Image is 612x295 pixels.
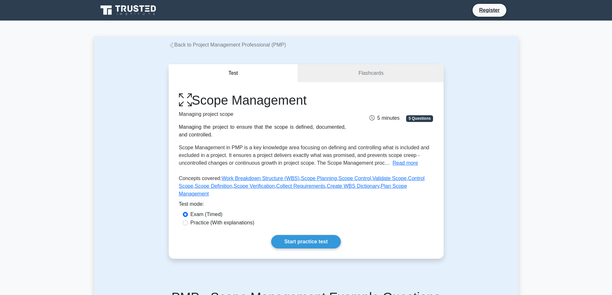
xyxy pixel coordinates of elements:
a: Register [475,6,503,14]
a: Create WBS Dictionary [327,183,379,189]
a: Start practice test [271,235,341,248]
div: Test mode: [179,200,433,211]
span: 5 minutes [369,115,399,121]
a: Back to Project Management Professional (PMP) [169,42,286,48]
a: Scope Planning [301,176,337,181]
label: Exam (Timed) [191,211,223,218]
p: Concepts covered: , , , , , , , , , [179,175,433,200]
a: Scope Definition [195,183,232,189]
label: Practice (With explanations) [191,219,254,227]
a: Scope Verification [234,183,275,189]
a: Collect Requirements [276,183,325,189]
a: Validate Scope [372,176,406,181]
button: Read more [393,159,418,167]
div: Managing the project to ensure that the scope is defined, documented, and controlled. [179,123,346,139]
span: 5 Questions [406,115,433,122]
span: Scope Management in PMP is a key knowledge area focusing on defining and controlling what is incl... [179,145,430,166]
a: Flashcards [298,64,443,82]
p: Managing project scope [179,110,346,118]
a: Plan Scope Management [179,183,407,196]
h1: Scope Management [179,92,346,108]
a: Work Breakdown Structure (WBS) [222,176,299,181]
button: Test [169,64,298,82]
a: Scope Control [338,176,371,181]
